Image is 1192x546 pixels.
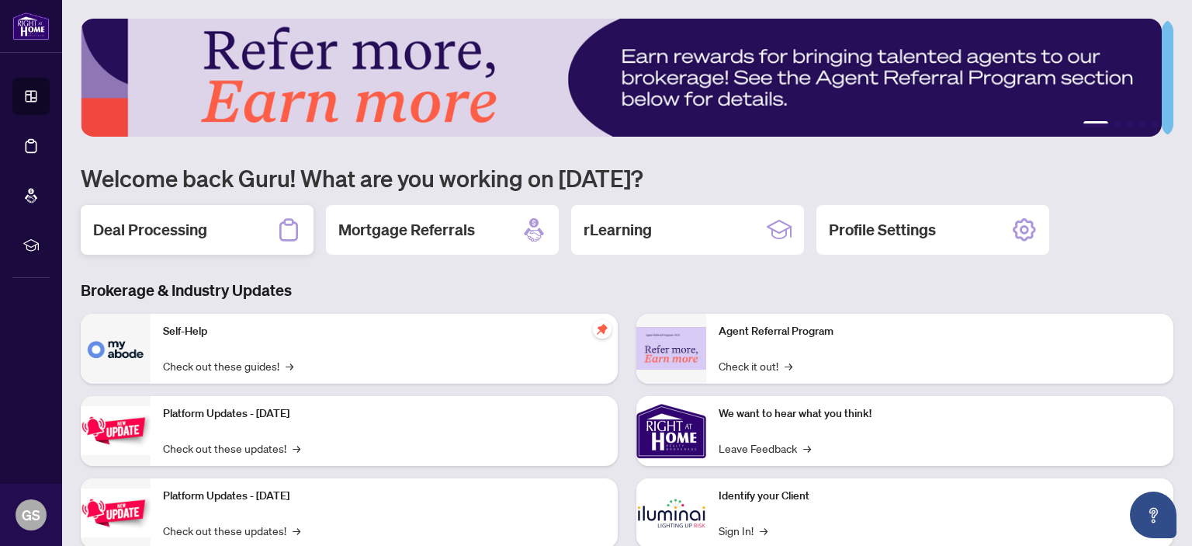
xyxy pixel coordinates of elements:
[719,323,1161,340] p: Agent Referral Program
[286,357,293,374] span: →
[163,440,300,457] a: Check out these updates!→
[593,320,612,339] span: pushpin
[338,219,475,241] h2: Mortgage Referrals
[1127,121,1133,127] button: 3
[636,327,706,370] img: Agent Referral Program
[163,323,605,340] p: Self-Help
[719,405,1161,423] p: We want to hear what you think!
[803,440,811,457] span: →
[1139,121,1145,127] button: 4
[163,488,605,505] p: Platform Updates - [DATE]
[1130,492,1176,538] button: Open asap
[1114,121,1121,127] button: 2
[760,522,768,539] span: →
[81,163,1173,193] h1: Welcome back Guru! What are you working on [DATE]?
[584,219,652,241] h2: rLearning
[636,396,706,466] img: We want to hear what you think!
[719,488,1161,505] p: Identify your Client
[785,357,792,374] span: →
[81,19,1162,137] img: Slide 0
[12,12,50,40] img: logo
[719,440,811,457] a: Leave Feedback→
[293,440,300,457] span: →
[293,522,300,539] span: →
[719,357,792,374] a: Check it out!→
[1083,121,1108,127] button: 1
[22,504,40,526] span: GS
[163,405,605,423] p: Platform Updates - [DATE]
[81,314,151,384] img: Self-Help
[719,522,768,539] a: Sign In!→
[93,219,207,241] h2: Deal Processing
[81,406,151,455] img: Platform Updates - July 21, 2025
[81,489,151,537] img: Platform Updates - July 8, 2025
[163,357,293,374] a: Check out these guides!→
[163,522,300,539] a: Check out these updates!→
[81,280,1173,301] h3: Brokerage & Industry Updates
[1152,121,1158,127] button: 5
[829,219,936,241] h2: Profile Settings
